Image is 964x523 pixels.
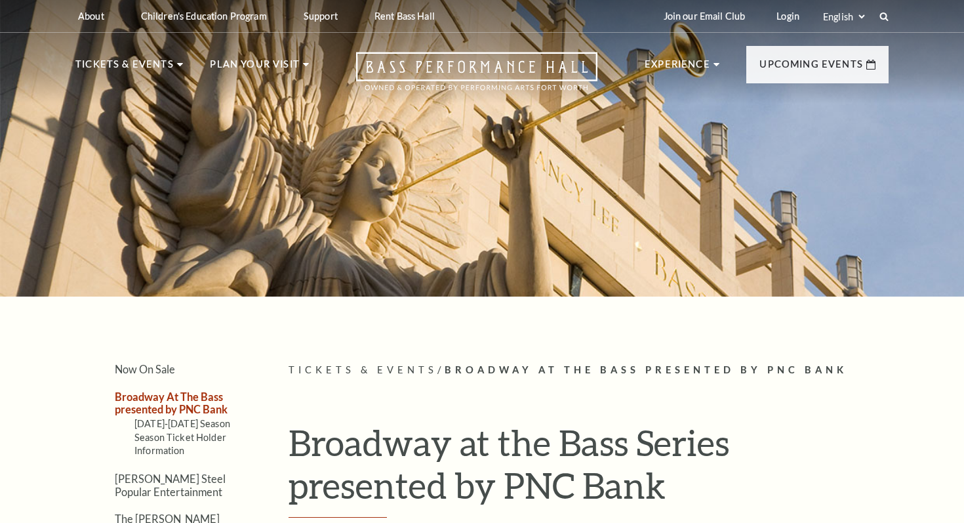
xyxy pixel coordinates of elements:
[289,421,889,518] h1: Broadway at the Bass Series presented by PNC Bank
[210,56,300,80] p: Plan Your Visit
[115,363,175,375] a: Now On Sale
[75,56,174,80] p: Tickets & Events
[289,364,437,375] span: Tickets & Events
[374,10,435,22] p: Rent Bass Hall
[304,10,338,22] p: Support
[134,432,226,456] a: Season Ticket Holder Information
[134,418,230,429] a: [DATE]-[DATE] Season
[289,362,889,379] p: /
[820,10,867,23] select: Select:
[759,56,863,80] p: Upcoming Events
[115,390,228,415] a: Broadway At The Bass presented by PNC Bank
[78,10,104,22] p: About
[445,364,847,375] span: Broadway At The Bass presented by PNC Bank
[141,10,267,22] p: Children's Education Program
[115,472,226,497] a: [PERSON_NAME] Steel Popular Entertainment
[645,56,710,80] p: Experience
